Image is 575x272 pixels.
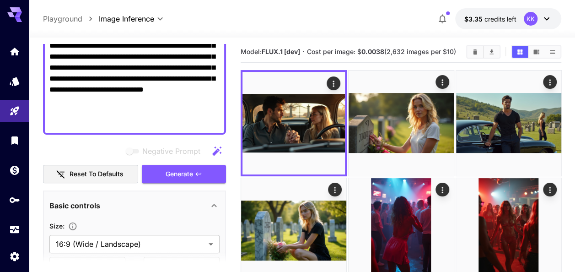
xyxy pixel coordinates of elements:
span: Model: [241,48,300,55]
span: 16:9 (Wide / Landscape) [56,239,205,250]
b: FLUX.1 [dev] [262,48,300,55]
div: Basic controls [49,195,220,217]
button: Show images in video view [528,46,544,58]
button: Clear Images [467,46,483,58]
div: Show images in grid viewShow images in video viewShow images in list view [511,45,561,59]
div: Wallet [9,164,20,176]
p: Basic controls [49,200,100,211]
span: Negative Prompt [142,146,200,157]
span: $3.35 [464,15,484,23]
div: Usage [9,224,20,235]
div: Settings [9,250,20,262]
div: KK [524,12,537,26]
div: Actions [435,75,449,89]
button: Show images in grid view [512,46,528,58]
div: Actions [435,183,449,196]
div: Library [9,135,20,146]
div: Home [9,46,20,57]
nav: breadcrumb [43,13,99,24]
div: Models [9,76,20,87]
button: $3.35047KK [455,8,561,29]
span: Size : [49,222,64,230]
img: Z [349,71,454,176]
img: Z [456,71,561,176]
img: 2Q== [242,72,345,174]
button: Adjust the dimensions of the generated image by specifying its width and height in pixels, or sel... [64,222,81,231]
span: Image Inference [99,13,154,24]
div: Actions [543,183,556,196]
div: Actions [328,183,341,196]
div: Clear ImagesDownload All [466,45,500,59]
div: API Keys [9,194,20,206]
div: Playground [9,105,20,117]
div: $3.35047 [464,14,516,24]
span: Cost per image: $ (2,632 images per $10) [306,48,456,55]
button: Show images in list view [544,46,560,58]
span: credits left [484,15,516,23]
p: · [302,46,305,57]
a: Playground [43,13,82,24]
span: Negative prompts are not compatible with the selected model. [124,145,208,157]
div: Actions [543,75,556,89]
b: 0.0038 [361,48,384,55]
div: Actions [326,76,340,90]
button: Generate [142,165,226,184]
button: Download All [484,46,500,58]
span: Generate [166,169,193,180]
button: Reset to defaults [43,165,138,184]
